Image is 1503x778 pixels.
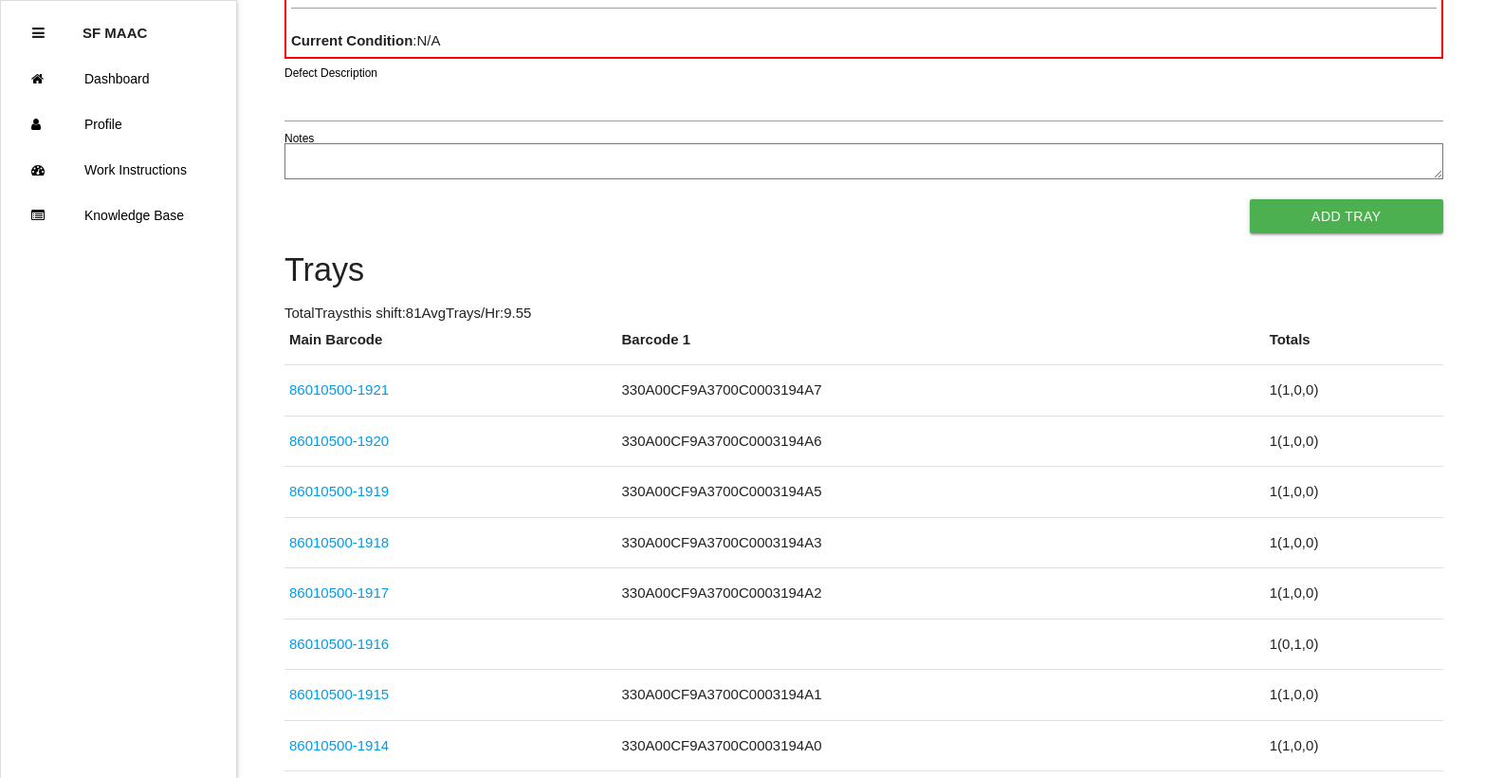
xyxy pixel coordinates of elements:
td: 330A00CF9A3700C0003194A6 [617,416,1265,467]
td: 1 ( 1 , 0 , 0 ) [1265,365,1443,417]
a: 86010500-1920 [289,433,389,449]
a: Profile [1,102,236,147]
td: 330A00CF9A3700C0003194A2 [617,568,1265,620]
a: 86010500-1921 [289,381,389,398]
p: Total Trays this shift: 81 Avg Trays /Hr: 9.55 [284,303,1443,324]
td: 330A00CF9A3700C0003194A0 [617,720,1265,771]
th: Totals [1265,329,1443,365]
td: 330A00CF9A3700C0003194A7 [617,365,1265,417]
td: 330A00CF9A3700C0003194A3 [617,517,1265,568]
a: Work Instructions [1,147,236,193]
td: 1 ( 0 , 1 , 0 ) [1265,619,1443,670]
a: Dashboard [1,56,236,102]
a: 86010500-1917 [289,584,389,601]
td: 1 ( 1 , 0 , 0 ) [1265,467,1443,518]
h4: Trays [284,252,1443,288]
a: 86010500-1916 [289,636,389,652]
td: 1 ( 1 , 0 , 0 ) [1265,670,1443,721]
td: 330A00CF9A3700C0003194A5 [617,467,1265,518]
a: 86010500-1918 [289,534,389,550]
a: 86010500-1919 [289,483,389,499]
th: Main Barcode [284,329,617,365]
div: Close [32,10,45,56]
b: Current Condition [291,32,412,48]
td: 330A00CF9A3700C0003194A1 [617,670,1265,721]
td: 1 ( 1 , 0 , 0 ) [1265,517,1443,568]
a: 86010500-1914 [289,737,389,753]
p: SF MAAC [82,10,147,41]
a: Knowledge Base [1,193,236,238]
a: 86010500-1915 [289,686,389,702]
label: Defect Description [284,65,377,82]
td: 1 ( 1 , 0 , 0 ) [1265,416,1443,467]
td: 1 ( 1 , 0 , 0 ) [1265,720,1443,771]
th: Barcode 1 [617,329,1265,365]
label: Notes [284,130,314,147]
button: Add Tray [1250,199,1443,233]
td: 1 ( 1 , 0 , 0 ) [1265,568,1443,620]
span: : N/A [291,32,441,48]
